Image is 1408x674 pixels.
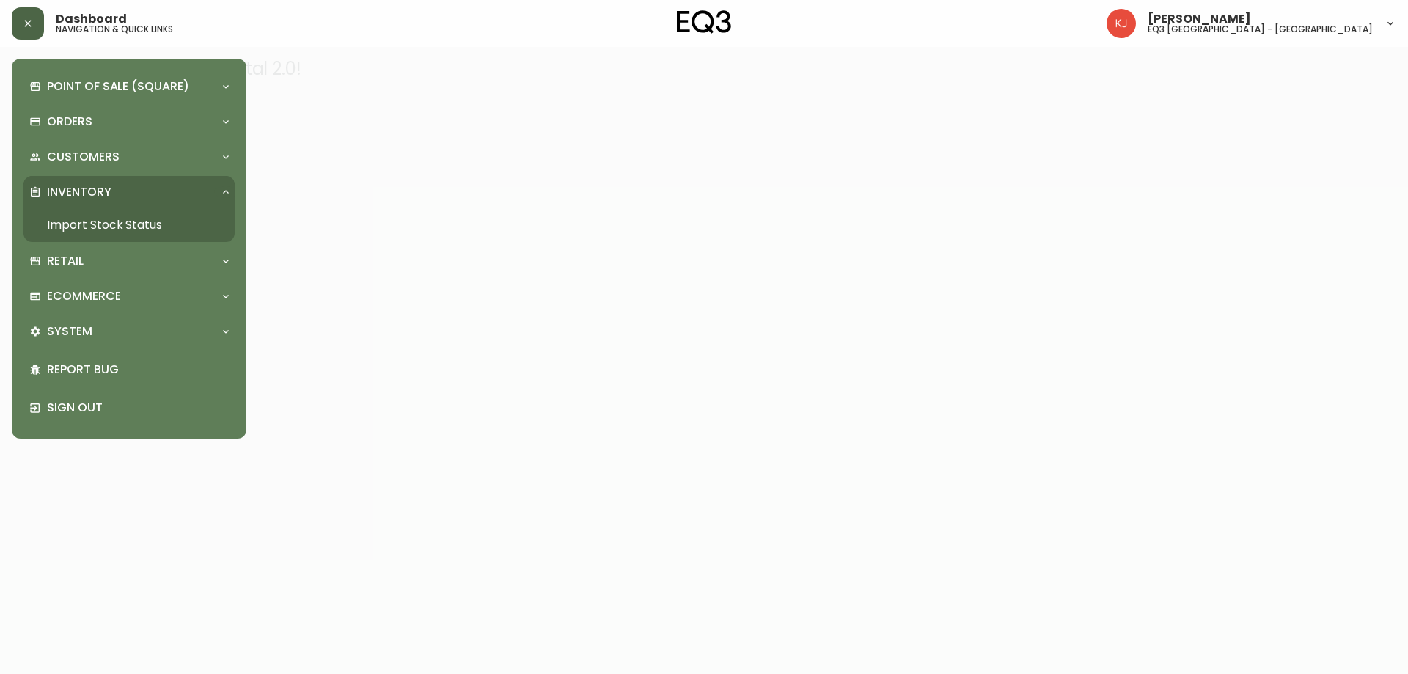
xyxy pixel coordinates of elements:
div: Ecommerce [23,280,235,312]
div: Retail [23,245,235,277]
p: Orders [47,114,92,130]
p: Report Bug [47,362,229,378]
div: Point of Sale (Square) [23,70,235,103]
div: Sign Out [23,389,235,427]
p: Sign Out [47,400,229,416]
p: Inventory [47,184,111,200]
div: Orders [23,106,235,138]
img: logo [677,10,731,34]
p: Retail [47,253,84,269]
div: Customers [23,141,235,173]
span: [PERSON_NAME] [1148,13,1251,25]
div: Inventory [23,176,235,208]
h5: eq3 [GEOGRAPHIC_DATA] - [GEOGRAPHIC_DATA] [1148,25,1373,34]
a: Import Stock Status [23,208,235,242]
p: Point of Sale (Square) [47,78,189,95]
p: Customers [47,149,120,165]
div: Report Bug [23,351,235,389]
img: 24a625d34e264d2520941288c4a55f8e [1107,9,1136,38]
span: Dashboard [56,13,127,25]
p: Ecommerce [47,288,121,304]
div: System [23,315,235,348]
h5: navigation & quick links [56,25,173,34]
p: System [47,323,92,340]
